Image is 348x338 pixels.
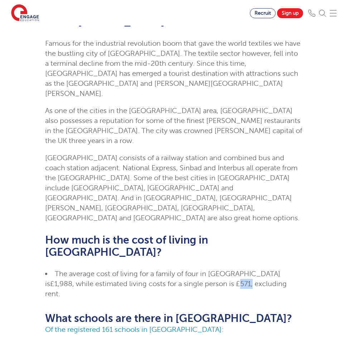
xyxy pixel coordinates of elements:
[277,8,303,18] a: Sign up
[250,8,276,18] a: Recruit
[255,10,271,16] span: Recruit
[45,107,302,145] span: As one of the cities in the [GEOGRAPHIC_DATA] area, [GEOGRAPHIC_DATA] also possesses a reputation...
[45,325,224,334] a: Of the registered 161 schools in [GEOGRAPHIC_DATA]:
[308,10,315,17] img: Phone
[45,312,292,324] span: What schools are there in [GEOGRAPHIC_DATA]?
[11,4,39,22] img: Engage Education
[330,10,337,17] img: Mobile Menu
[45,39,300,98] span: Famous for the industrial revolution boom that gave the world textiles we have the bustling city ...
[45,154,300,222] span: [GEOGRAPHIC_DATA] consists of a railway station and combined bus and coach station adjacent. Nati...
[319,10,326,17] img: Search
[45,234,208,258] span: How much is the cost of living in [GEOGRAPHIC_DATA]?
[45,280,287,298] span: £1,988, while estimated living costs for a single person is £571, excluding rent.
[45,270,280,288] span: The average cost of living for a family of four in [GEOGRAPHIC_DATA] is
